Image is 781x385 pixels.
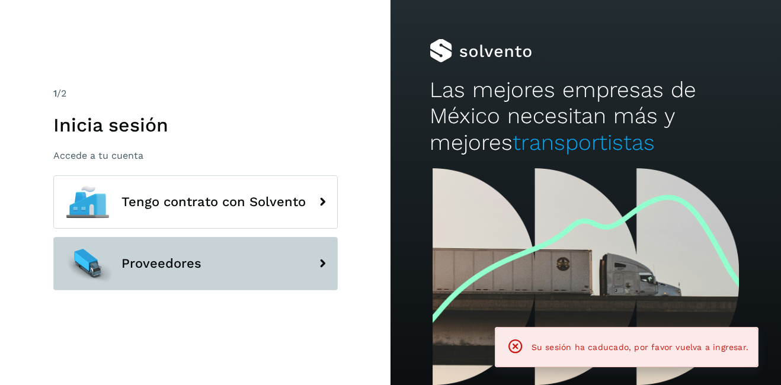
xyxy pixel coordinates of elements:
h2: Las mejores empresas de México necesitan más y mejores [430,77,742,156]
span: transportistas [513,130,655,155]
span: Su sesión ha caducado, por favor vuelva a ingresar. [532,342,748,352]
button: Tengo contrato con Solvento [53,175,338,229]
p: Accede a tu cuenta [53,150,338,161]
span: Tengo contrato con Solvento [121,195,306,209]
h1: Inicia sesión [53,114,338,136]
button: Proveedores [53,237,338,290]
div: /2 [53,86,338,101]
span: 1 [53,88,57,99]
span: Proveedores [121,256,201,271]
